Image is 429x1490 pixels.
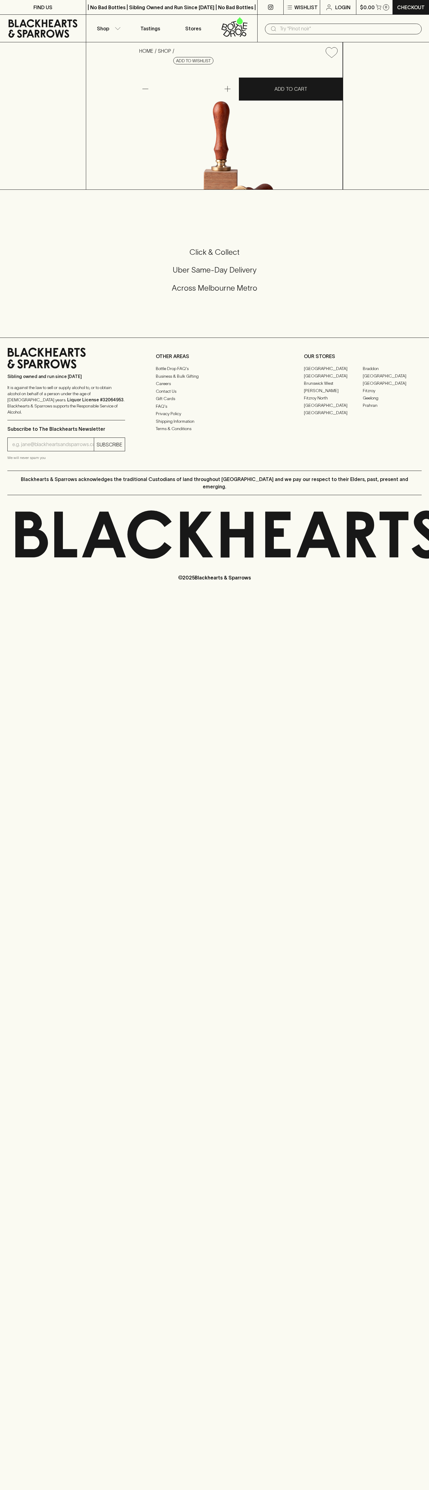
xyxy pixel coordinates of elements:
[7,455,125,461] p: We will never spam you
[304,353,422,360] p: OUR STORES
[7,247,422,257] h5: Click & Collect
[304,372,363,380] a: [GEOGRAPHIC_DATA]
[156,388,274,395] a: Contact Us
[294,4,318,11] p: Wishlist
[156,365,274,372] a: Bottle Drop FAQ's
[363,380,422,387] a: [GEOGRAPHIC_DATA]
[12,476,417,490] p: Blackhearts & Sparrows acknowledges the traditional Custodians of land throughout [GEOGRAPHIC_DAT...
[140,25,160,32] p: Tastings
[158,48,171,54] a: SHOP
[360,4,375,11] p: $0.00
[304,365,363,372] a: [GEOGRAPHIC_DATA]
[12,440,94,449] input: e.g. jane@blackheartsandsparrows.com.au
[7,384,125,415] p: It is against the law to sell or supply alcohol to, or to obtain alcohol on behalf of a person un...
[304,409,363,416] a: [GEOGRAPHIC_DATA]
[33,4,52,11] p: FIND US
[156,372,274,380] a: Business & Bulk Gifting
[397,4,425,11] p: Checkout
[304,402,363,409] a: [GEOGRAPHIC_DATA]
[97,25,109,32] p: Shop
[363,394,422,402] a: Geelong
[323,45,340,60] button: Add to wishlist
[280,24,417,34] input: Try "Pinot noir"
[304,387,363,394] a: [PERSON_NAME]
[156,403,274,410] a: FAQ's
[363,402,422,409] a: Prahran
[304,394,363,402] a: Fitzroy North
[156,353,274,360] p: OTHER AREAS
[86,15,129,42] button: Shop
[385,6,387,9] p: 0
[139,48,153,54] a: HOME
[363,365,422,372] a: Braddon
[156,395,274,403] a: Gift Cards
[7,283,422,293] h5: Across Melbourne Metro
[239,78,343,101] button: ADD TO CART
[7,373,125,380] p: Sibling owned and run since [DATE]
[156,410,274,418] a: Privacy Policy
[156,380,274,388] a: Careers
[7,265,422,275] h5: Uber Same-Day Delivery
[172,15,215,42] a: Stores
[156,425,274,433] a: Terms & Conditions
[67,397,124,402] strong: Liquor License #32064953
[7,425,125,433] p: Subscribe to The Blackhearts Newsletter
[173,57,213,64] button: Add to wishlist
[129,15,172,42] a: Tastings
[7,223,422,325] div: Call to action block
[94,438,125,451] button: SUBSCRIBE
[335,4,350,11] p: Login
[156,418,274,425] a: Shipping Information
[363,372,422,380] a: [GEOGRAPHIC_DATA]
[363,387,422,394] a: Fitzroy
[304,380,363,387] a: Brunswick West
[134,63,343,189] img: 34257.png
[274,85,307,93] p: ADD TO CART
[97,441,122,448] p: SUBSCRIBE
[185,25,201,32] p: Stores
